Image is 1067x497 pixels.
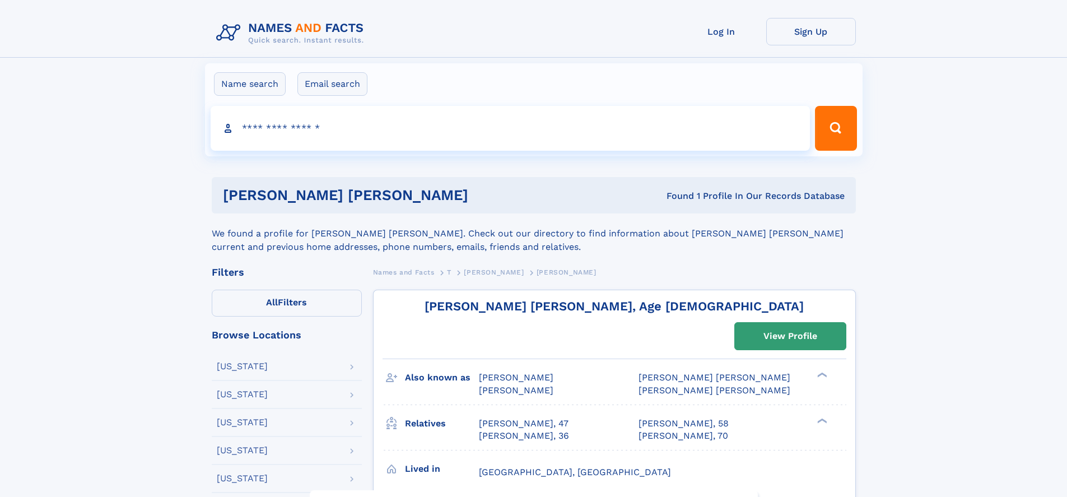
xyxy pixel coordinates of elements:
[217,474,268,483] div: [US_STATE]
[537,268,597,276] span: [PERSON_NAME]
[639,417,729,430] a: [PERSON_NAME], 58
[763,323,817,349] div: View Profile
[212,330,362,340] div: Browse Locations
[214,72,286,96] label: Name search
[212,213,856,254] div: We found a profile for [PERSON_NAME] [PERSON_NAME]. Check out our directory to find information a...
[217,390,268,399] div: [US_STATE]
[405,459,479,479] h3: Lived in
[479,385,553,396] span: [PERSON_NAME]
[266,297,278,308] span: All
[677,18,766,45] a: Log In
[814,417,828,424] div: ❯
[479,372,553,383] span: [PERSON_NAME]
[223,188,567,202] h1: [PERSON_NAME] [PERSON_NAME]
[639,430,728,442] a: [PERSON_NAME], 70
[212,267,362,277] div: Filters
[639,372,790,383] span: [PERSON_NAME] [PERSON_NAME]
[297,72,367,96] label: Email search
[217,446,268,455] div: [US_STATE]
[405,414,479,433] h3: Relatives
[425,299,804,313] a: [PERSON_NAME] [PERSON_NAME], Age [DEMOGRAPHIC_DATA]
[479,430,569,442] a: [PERSON_NAME], 36
[373,265,435,279] a: Names and Facts
[814,371,828,379] div: ❯
[479,417,569,430] a: [PERSON_NAME], 47
[211,106,810,151] input: search input
[766,18,856,45] a: Sign Up
[464,268,524,276] span: [PERSON_NAME]
[464,265,524,279] a: [PERSON_NAME]
[447,268,451,276] span: T
[405,368,479,387] h3: Also known as
[217,362,268,371] div: [US_STATE]
[735,323,846,350] a: View Profile
[217,418,268,427] div: [US_STATE]
[815,106,856,151] button: Search Button
[567,190,845,202] div: Found 1 Profile In Our Records Database
[447,265,451,279] a: T
[212,290,362,317] label: Filters
[212,18,373,48] img: Logo Names and Facts
[479,467,671,477] span: [GEOGRAPHIC_DATA], [GEOGRAPHIC_DATA]
[639,385,790,396] span: [PERSON_NAME] [PERSON_NAME]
